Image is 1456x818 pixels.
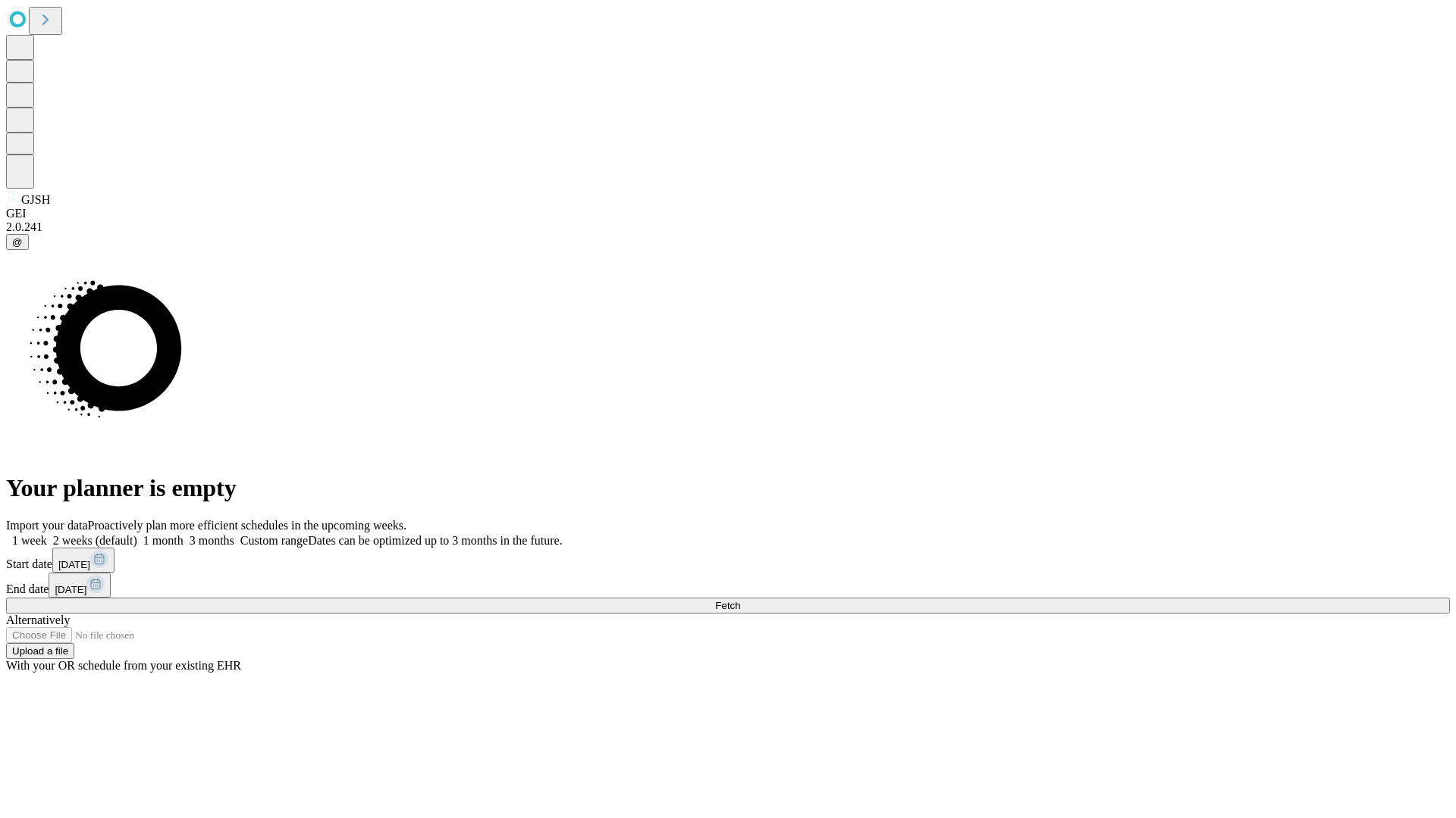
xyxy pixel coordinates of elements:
button: Fetch [6,598,1450,613]
span: [DATE] [55,584,86,595]
span: Proactively plan more efficient schedules in the upcoming weeks. [88,519,406,532]
button: [DATE] [52,548,115,573]
div: End date [6,573,1450,598]
span: GJSH [21,193,50,206]
span: [DATE] [58,559,90,570]
span: 3 months [190,534,234,547]
span: 1 week [12,534,47,547]
div: Start date [6,548,1450,573]
div: GEI [6,207,1450,220]
span: With your OR schedule from your existing EHR [6,659,241,672]
button: @ [6,234,29,250]
span: Alternatively [6,613,70,626]
span: 1 month [143,534,184,547]
button: [DATE] [49,573,111,598]
span: Fetch [715,600,740,611]
div: 2.0.241 [6,220,1450,234]
span: Dates can be optimized up to 3 months in the future. [308,534,562,547]
span: Custom range [240,534,308,547]
h1: Your planner is empty [6,474,1450,502]
span: @ [12,236,23,248]
button: Upload a file [6,643,74,659]
span: 2 weeks (default) [53,534,137,547]
span: Import your data [6,519,88,532]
